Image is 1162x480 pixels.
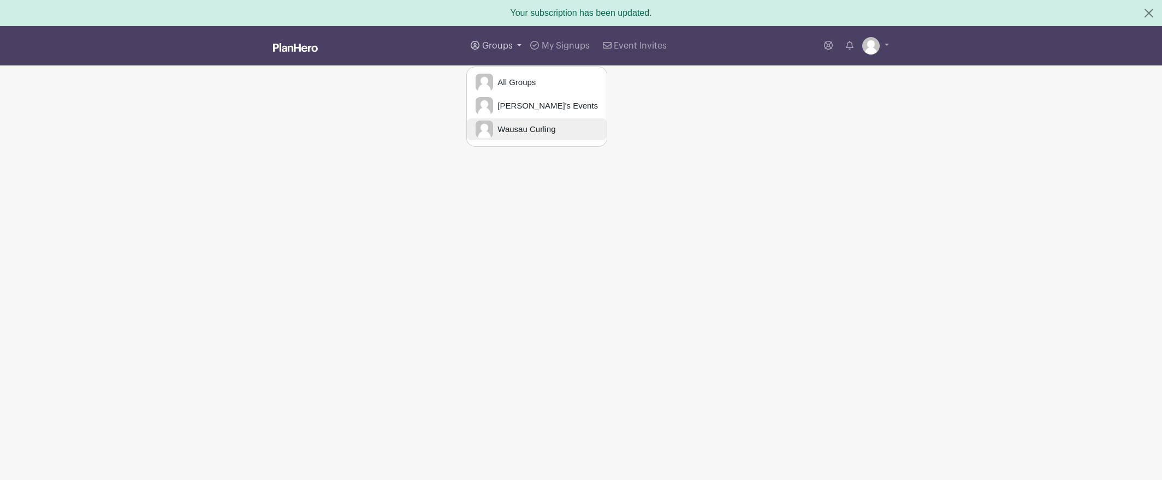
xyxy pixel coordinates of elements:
[466,26,526,65] a: Groups
[466,67,607,147] div: Groups
[542,41,590,50] span: My Signups
[862,37,880,55] img: default-ce2991bfa6775e67f084385cd625a349d9dcbb7a52a09fb2fda1e96e2d18dcdb.png
[493,123,555,136] span: Wausau Curling
[482,41,513,50] span: Groups
[467,118,607,140] a: Wausau Curling
[614,41,667,50] span: Event Invites
[467,95,607,117] a: [PERSON_NAME]'s Events
[526,26,594,65] a: My Signups
[273,43,318,52] img: logo_white-6c42ec7e38ccf1d336a20a19083b03d10ae64f83f12c07503d8b9e83406b4c7d.svg
[476,121,493,138] img: default-ce2991bfa6775e67f084385cd625a349d9dcbb7a52a09fb2fda1e96e2d18dcdb.png
[476,74,493,91] img: default-ce2991bfa6775e67f084385cd625a349d9dcbb7a52a09fb2fda1e96e2d18dcdb.png
[476,97,493,115] img: default-ce2991bfa6775e67f084385cd625a349d9dcbb7a52a09fb2fda1e96e2d18dcdb.png
[467,71,607,93] a: All Groups
[493,100,598,112] span: [PERSON_NAME]'s Events
[493,76,536,89] span: All Groups
[598,26,671,65] a: Event Invites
